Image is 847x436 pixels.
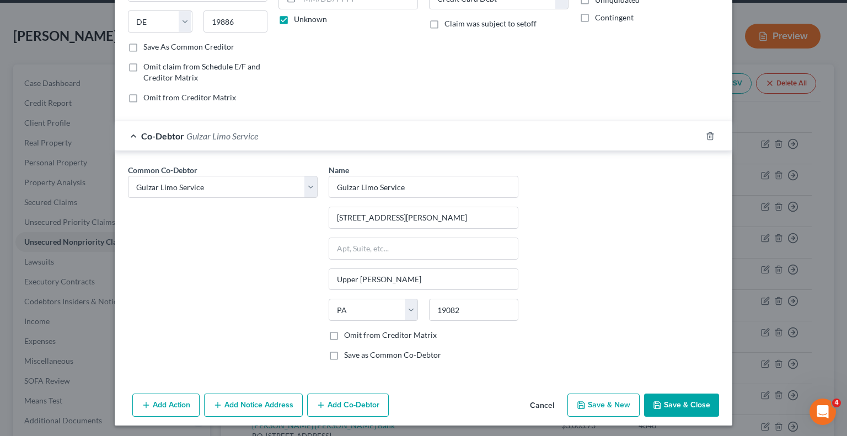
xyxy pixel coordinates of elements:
[644,394,719,417] button: Save & Close
[143,62,260,82] span: Omit claim from Schedule E/F and Creditor Matrix
[832,399,841,407] span: 4
[203,10,268,33] input: Enter zip...
[128,164,197,176] label: Common Co-Debtor
[344,349,441,360] label: Save as Common Co-Debtor
[344,330,437,341] label: Omit from Creditor Matrix
[143,93,236,102] span: Omit from Creditor Matrix
[329,238,518,259] input: Apt, Suite, etc...
[521,395,563,417] button: Cancel
[307,394,389,417] button: Add Co-Debtor
[132,394,200,417] button: Add Action
[329,165,349,175] span: Name
[329,176,518,197] input: Enter name...
[429,299,518,321] input: Enter zip..
[204,394,303,417] button: Add Notice Address
[329,269,518,290] input: Enter city...
[810,399,836,425] iframe: Intercom live chat
[595,13,634,22] span: Contingent
[186,131,258,141] span: Gulzar Limo Service
[329,207,518,228] input: Enter address...
[567,394,640,417] button: Save & New
[294,14,327,25] label: Unknown
[141,131,184,141] span: Co-Debtor
[143,41,234,52] label: Save As Common Creditor
[444,19,537,28] span: Claim was subject to setoff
